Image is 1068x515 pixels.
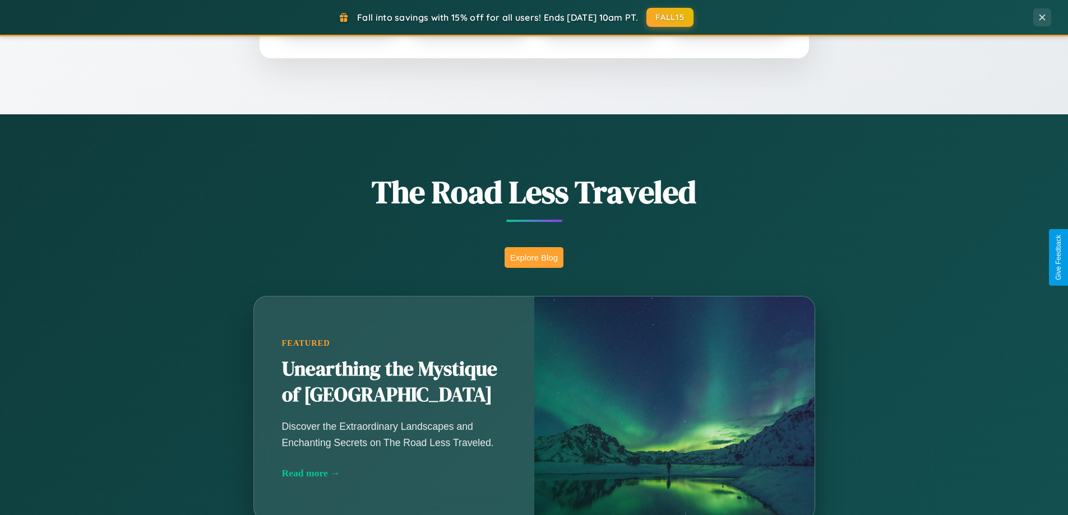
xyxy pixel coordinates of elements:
h2: Unearthing the Mystique of [GEOGRAPHIC_DATA] [282,356,506,408]
span: Fall into savings with 15% off for all users! Ends [DATE] 10am PT. [357,12,638,23]
div: Featured [282,338,506,348]
div: Give Feedback [1055,235,1062,280]
p: Discover the Extraordinary Landscapes and Enchanting Secrets on The Road Less Traveled. [282,419,506,450]
button: FALL15 [646,8,693,27]
h1: The Road Less Traveled [198,170,871,214]
div: Read more → [282,467,506,479]
button: Explore Blog [505,247,563,268]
